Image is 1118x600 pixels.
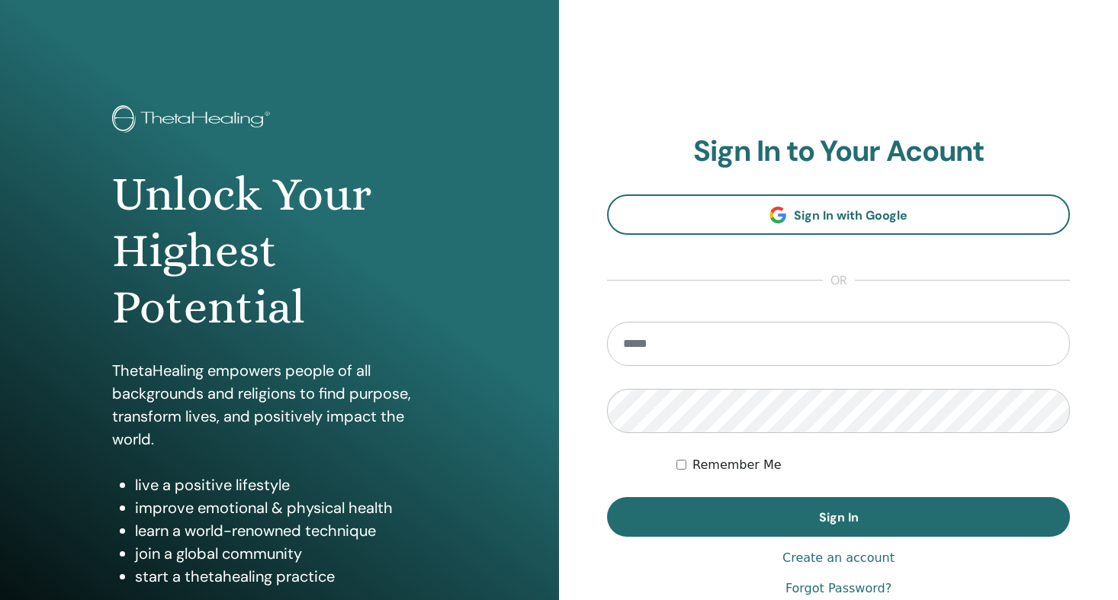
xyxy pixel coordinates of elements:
li: learn a world-renowned technique [135,519,447,542]
label: Remember Me [692,456,782,474]
p: ThetaHealing empowers people of all backgrounds and religions to find purpose, transform lives, a... [112,359,447,451]
li: join a global community [135,542,447,565]
li: improve emotional & physical health [135,496,447,519]
a: Forgot Password? [785,579,892,598]
span: or [823,271,855,290]
li: live a positive lifestyle [135,473,447,496]
li: start a thetahealing practice [135,565,447,588]
a: Create an account [782,549,895,567]
div: Keep me authenticated indefinitely or until I manually logout [676,456,1070,474]
a: Sign In with Google [607,194,1070,235]
button: Sign In [607,497,1070,537]
h1: Unlock Your Highest Potential [112,166,447,336]
span: Sign In with Google [794,207,908,223]
span: Sign In [819,509,859,525]
h2: Sign In to Your Acount [607,134,1070,169]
